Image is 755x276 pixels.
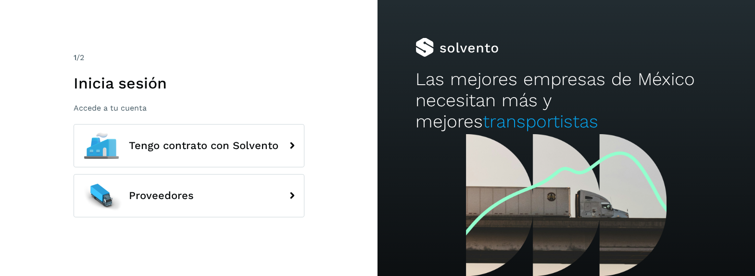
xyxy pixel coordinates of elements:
span: Proveedores [129,190,194,201]
p: Accede a tu cuenta [74,103,304,113]
span: transportistas [483,111,598,132]
div: /2 [74,52,304,63]
h2: Las mejores empresas de México necesitan más y mejores [415,69,717,133]
span: 1 [74,53,76,62]
button: Proveedores [74,174,304,217]
button: Tengo contrato con Solvento [74,124,304,167]
span: Tengo contrato con Solvento [129,140,278,151]
h1: Inicia sesión [74,74,304,92]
